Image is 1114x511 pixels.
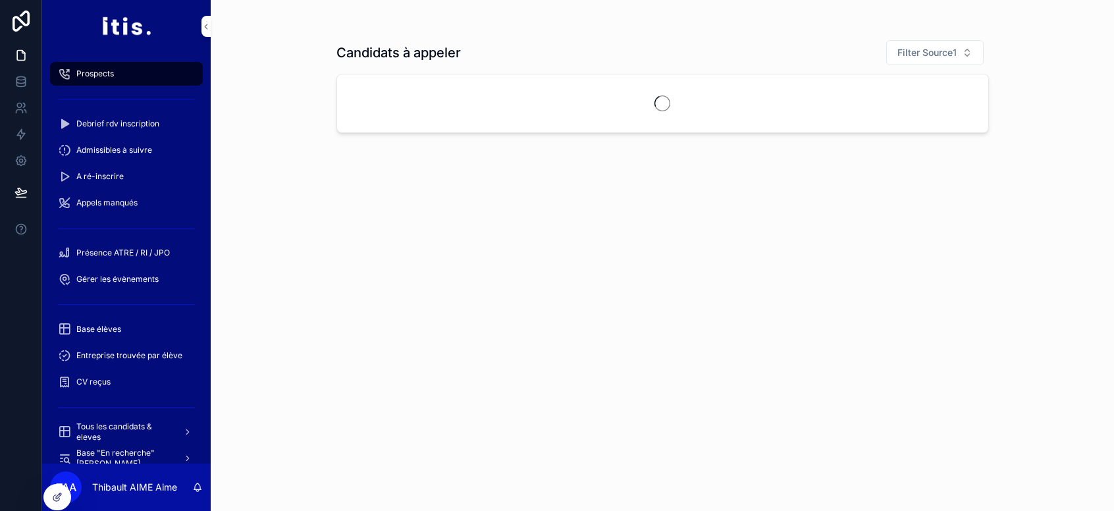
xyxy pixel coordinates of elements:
a: Admissibles à suivre [50,138,203,162]
a: Entreprise trouvée par élève [50,344,203,367]
span: Gérer les évènements [76,274,159,284]
a: Base "En recherche" [PERSON_NAME] [50,446,203,470]
a: Base élèves [50,317,203,341]
div: scrollable content [42,53,211,464]
a: Prospects [50,62,203,86]
span: A ré-inscrire [76,171,124,182]
span: Présence ATRE / RI / JPO [76,248,170,258]
p: Thibault AIME Aime [92,481,177,494]
span: Filter Source1 [897,46,957,59]
span: Prospects [76,68,114,79]
a: Debrief rdv inscription [50,112,203,136]
img: App logo [101,16,151,37]
span: Base élèves [76,324,121,335]
span: TAA [56,479,76,495]
button: Select Button [886,40,984,65]
span: Debrief rdv inscription [76,119,159,129]
span: Base "En recherche" [PERSON_NAME] [76,448,172,469]
a: Appels manqués [50,191,203,215]
span: Appels manqués [76,198,138,208]
a: Tous les candidats & eleves [50,420,203,444]
a: CV reçus [50,370,203,394]
a: Présence ATRE / RI / JPO [50,241,203,265]
span: Tous les candidats & eleves [76,421,172,443]
span: CV reçus [76,377,111,387]
a: Gérer les évènements [50,267,203,291]
span: Admissibles à suivre [76,145,152,155]
span: Entreprise trouvée par élève [76,350,182,361]
h1: Candidats à appeler [336,43,461,62]
a: A ré-inscrire [50,165,203,188]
